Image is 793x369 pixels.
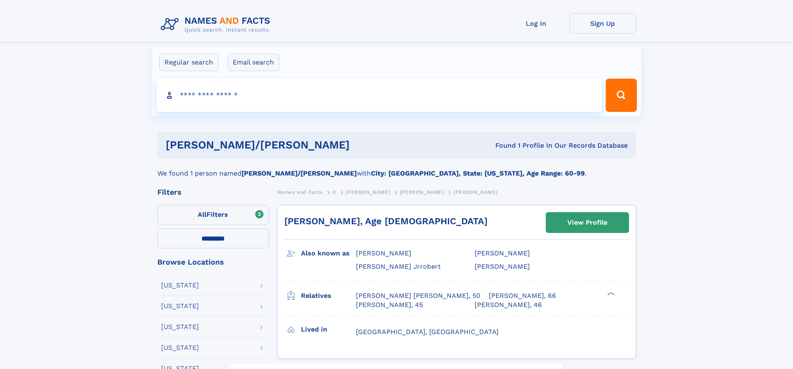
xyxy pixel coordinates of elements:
span: [PERSON_NAME] [475,263,530,270]
button: Search Button [606,79,636,112]
label: Regular search [159,54,219,71]
div: [US_STATE] [161,324,199,330]
div: Browse Locations [157,258,269,266]
a: [PERSON_NAME], 45 [356,300,423,310]
span: [PERSON_NAME] [475,249,530,257]
div: [US_STATE] [161,344,199,351]
span: [PERSON_NAME] Jrrobert [356,263,441,270]
span: [PERSON_NAME] [400,189,444,195]
label: Email search [227,54,279,71]
h3: Lived in [301,322,356,337]
a: Log In [503,13,569,34]
span: H [332,189,336,195]
a: View Profile [546,213,629,233]
a: H [332,187,336,197]
a: Sign Up [569,13,636,34]
a: [PERSON_NAME], 66 [489,291,556,300]
div: Filters [157,188,269,196]
a: Names and Facts [277,187,323,197]
span: [GEOGRAPHIC_DATA], [GEOGRAPHIC_DATA] [356,328,499,336]
h1: [PERSON_NAME]/[PERSON_NAME] [166,140,423,150]
b: [PERSON_NAME]/[PERSON_NAME] [241,169,357,177]
a: [PERSON_NAME] [346,187,390,197]
span: [PERSON_NAME] [356,249,411,257]
span: All [198,211,206,218]
a: [PERSON_NAME] [400,187,444,197]
div: ❯ [605,291,615,296]
b: City: [GEOGRAPHIC_DATA], State: [US_STATE], Age Range: 60-99 [371,169,585,177]
div: View Profile [567,213,607,232]
a: [PERSON_NAME] [PERSON_NAME], 50 [356,291,480,300]
input: search input [157,79,602,112]
span: [PERSON_NAME] [453,189,498,195]
div: [US_STATE] [161,303,199,310]
div: We found 1 person named with . [157,158,636,178]
span: [PERSON_NAME] [346,189,390,195]
a: [PERSON_NAME], Age [DEMOGRAPHIC_DATA] [284,216,487,226]
div: [US_STATE] [161,282,199,289]
h3: Relatives [301,289,356,303]
a: [PERSON_NAME], 46 [475,300,542,310]
img: Logo Names and Facts [157,13,277,36]
label: Filters [157,205,269,225]
h3: Also known as [301,246,356,260]
div: Found 1 Profile In Our Records Database [423,141,628,150]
